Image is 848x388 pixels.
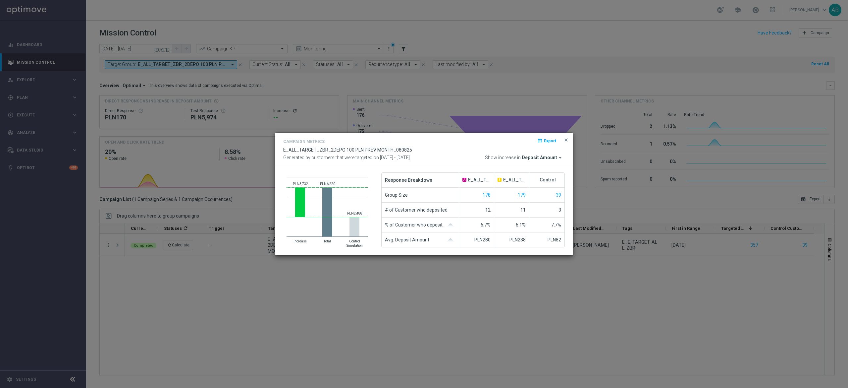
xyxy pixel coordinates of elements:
text: PLN2,488 [347,212,362,215]
button: open_in_browser Export [537,137,557,145]
span: Show unique customers [518,192,526,198]
span: close [563,137,569,143]
text: PLN3,732 [293,182,308,186]
span: PLN238 [509,237,526,242]
span: [DATE] - [DATE] [380,155,410,160]
text: PLN6,220 [320,182,335,186]
span: 6.7% [481,222,491,227]
img: gaussianGrey.svg [446,224,455,227]
span: 6.1% [516,222,526,227]
h4: Campaign Metrics [283,139,325,144]
text: Control Simulation [346,239,363,247]
span: Show unique customers [483,192,491,198]
span: Control [540,177,556,183]
span: Deposit Amount [522,155,557,161]
span: PLN82 [548,237,561,242]
span: E_ALL_TARGET_ZBR_2DEPO 100 PLN PREV MONTH A_080825 [468,177,491,183]
span: Show increase in [485,155,521,161]
i: arrow_drop_down [557,155,563,161]
span: PLN280 [474,237,491,242]
span: # of Customer who deposited [385,203,448,217]
span: Generated by customers that were targeted on [283,155,379,160]
span: 3 [558,207,561,213]
text: Total [323,239,331,243]
i: open_in_browser [537,138,543,143]
span: E_ALL_TARGET_ZBR_2DEPO 100 PLN PREV MONTH B_080825 [503,177,526,183]
span: % of Customer who deposited [385,218,446,232]
span: Export [544,138,556,143]
span: 11 [520,207,526,213]
span: B [498,178,502,182]
button: Deposit Amount arrow_drop_down [522,155,565,161]
span: Group Size [385,188,408,202]
span: 12 [485,207,491,213]
span: 7.7% [551,222,561,227]
span: Response Breakdown [385,173,432,187]
span: Avg. Deposit Amount [385,232,429,247]
span: A [462,178,466,182]
img: gaussianGrey.svg [446,238,455,242]
span: E_ALL_TARGET_ZBR_2DEPO 100 PLN PREV MONTH_080825 [283,147,412,153]
text: Increase [293,239,307,243]
span: Show unique customers [556,192,561,198]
